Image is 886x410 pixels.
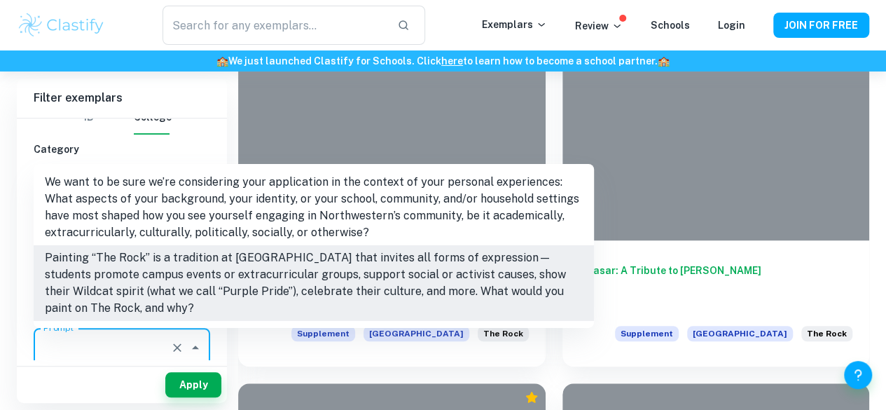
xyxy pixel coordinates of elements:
div: Premium [525,390,539,404]
span: 🏫 [658,55,670,67]
div: Painting “The Rock” is a tradition at Northwestern that invites all forms of expression—students ... [801,326,852,350]
a: here [441,55,463,67]
span: Supplement [615,326,679,341]
a: Schools [651,20,690,31]
button: JOIN FOR FREE [773,13,869,38]
span: Supplement [291,326,355,341]
span: The Rock [807,327,847,340]
h6: We just launched Clastify for Schools. Click to learn how to become a school partner. [3,53,883,69]
p: Exemplars [482,17,547,32]
button: Close [186,338,205,357]
span: The Rock [483,327,523,340]
a: Login [718,20,745,31]
span: [GEOGRAPHIC_DATA] [687,326,793,341]
h6: Category [34,142,210,157]
button: Clear [167,338,187,357]
li: We want to be sure we’re considering your application in the context of your personal experiences... [34,170,594,245]
a: Quasar: A Tribute to [PERSON_NAME]Supplement[GEOGRAPHIC_DATA]Painting “The Rock” is a tradition a... [562,10,870,367]
h6: Filter exemplars [17,78,227,118]
span: 🏫 [216,55,228,67]
span: [GEOGRAPHIC_DATA] [364,326,469,341]
li: Painting “The Rock” is a tradition at [GEOGRAPHIC_DATA] that invites all forms of expression—stud... [34,245,594,321]
button: Help and Feedback [844,361,872,389]
img: Clastify logo [17,11,106,39]
p: Review [575,18,623,34]
button: Apply [165,372,221,397]
h6: Quasar: A Tribute to [PERSON_NAME] [579,263,853,309]
input: Search for any exemplars... [162,6,387,45]
div: Painting “The Rock” is a tradition at Northwestern that invites all forms of expression—students ... [478,326,529,350]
